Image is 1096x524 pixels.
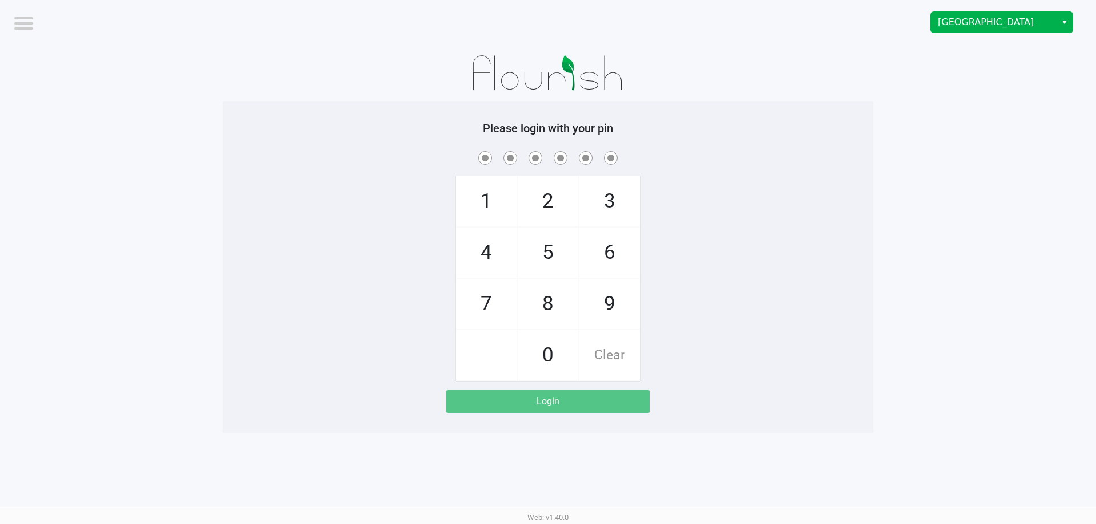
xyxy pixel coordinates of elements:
[579,176,640,226] span: 3
[231,121,865,135] h5: Please login with your pin
[456,228,517,278] span: 4
[518,228,578,278] span: 5
[518,279,578,329] span: 8
[518,330,578,380] span: 0
[1056,12,1073,33] button: Select
[518,176,578,226] span: 2
[579,279,640,329] span: 9
[527,513,569,522] span: Web: v1.40.0
[579,330,640,380] span: Clear
[456,176,517,226] span: 1
[938,15,1049,29] span: [GEOGRAPHIC_DATA]
[456,279,517,329] span: 7
[579,228,640,278] span: 6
